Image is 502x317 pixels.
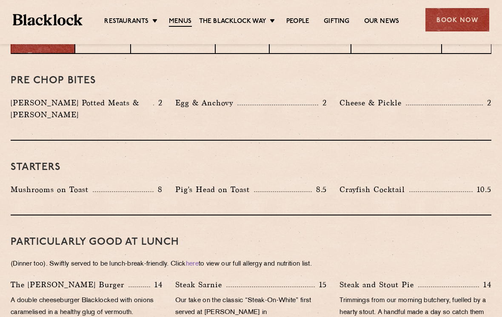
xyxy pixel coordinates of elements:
[13,14,83,26] img: BL_Textured_Logo-footer-cropped.svg
[11,162,491,173] h3: Starters
[286,17,309,26] a: People
[11,184,93,195] p: Mushrooms on Toast
[318,97,327,108] p: 2
[150,279,163,290] p: 14
[315,279,327,290] p: 15
[169,17,192,27] a: Menus
[104,17,148,26] a: Restaurants
[339,97,406,109] p: Cheese & Pickle
[483,97,491,108] p: 2
[175,279,226,291] p: Steak Sarnie
[11,279,128,291] p: The [PERSON_NAME] Burger
[11,258,491,270] p: (Dinner too). Swiftly served to be lunch-break-friendly. Click to view our full allergy and nutri...
[154,184,163,195] p: 8
[479,279,491,290] p: 14
[175,184,254,195] p: Pig's Head on Toast
[199,17,266,26] a: The Blacklock Way
[339,184,409,195] p: Crayfish Cocktail
[339,279,418,291] p: Steak and Stout Pie
[11,97,153,121] p: [PERSON_NAME] Potted Meats & [PERSON_NAME]
[364,17,399,26] a: Our News
[11,75,491,86] h3: Pre Chop Bites
[186,261,199,267] a: here
[154,97,163,108] p: 2
[175,97,237,109] p: Egg & Anchovy
[312,184,327,195] p: 8.5
[324,17,349,26] a: Gifting
[425,8,489,31] div: Book Now
[473,184,491,195] p: 10.5
[11,237,491,248] h3: PARTICULARLY GOOD AT LUNCH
